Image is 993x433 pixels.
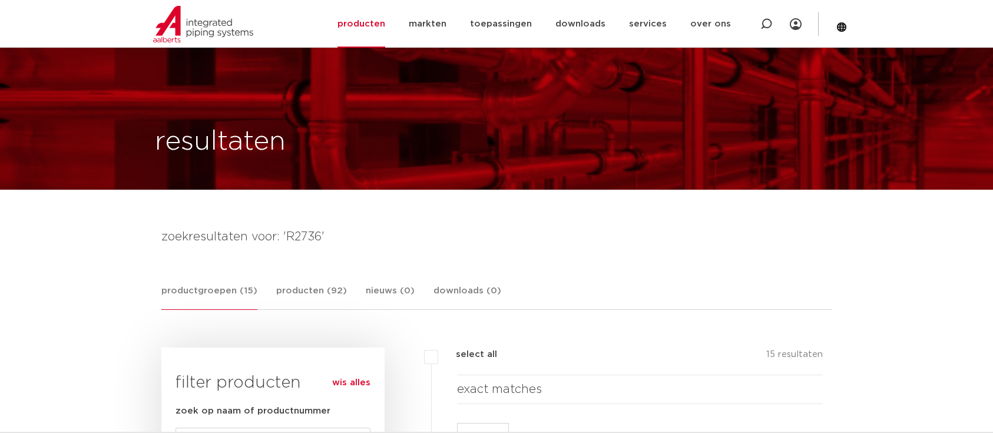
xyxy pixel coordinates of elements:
a: producten (92) [276,284,347,309]
p: 15 resultaten [766,348,823,366]
h4: zoekresultaten voor: 'R2736' [161,227,832,246]
h4: exact matches [457,380,823,399]
a: wis alles [332,376,370,390]
a: productgroepen (15) [161,284,257,310]
label: select all [438,348,497,362]
h3: filter producten [176,371,370,395]
label: zoek op naam of productnummer [176,404,330,418]
a: nieuws (0) [366,284,415,309]
a: downloads (0) [433,284,501,309]
h1: resultaten [155,123,286,161]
